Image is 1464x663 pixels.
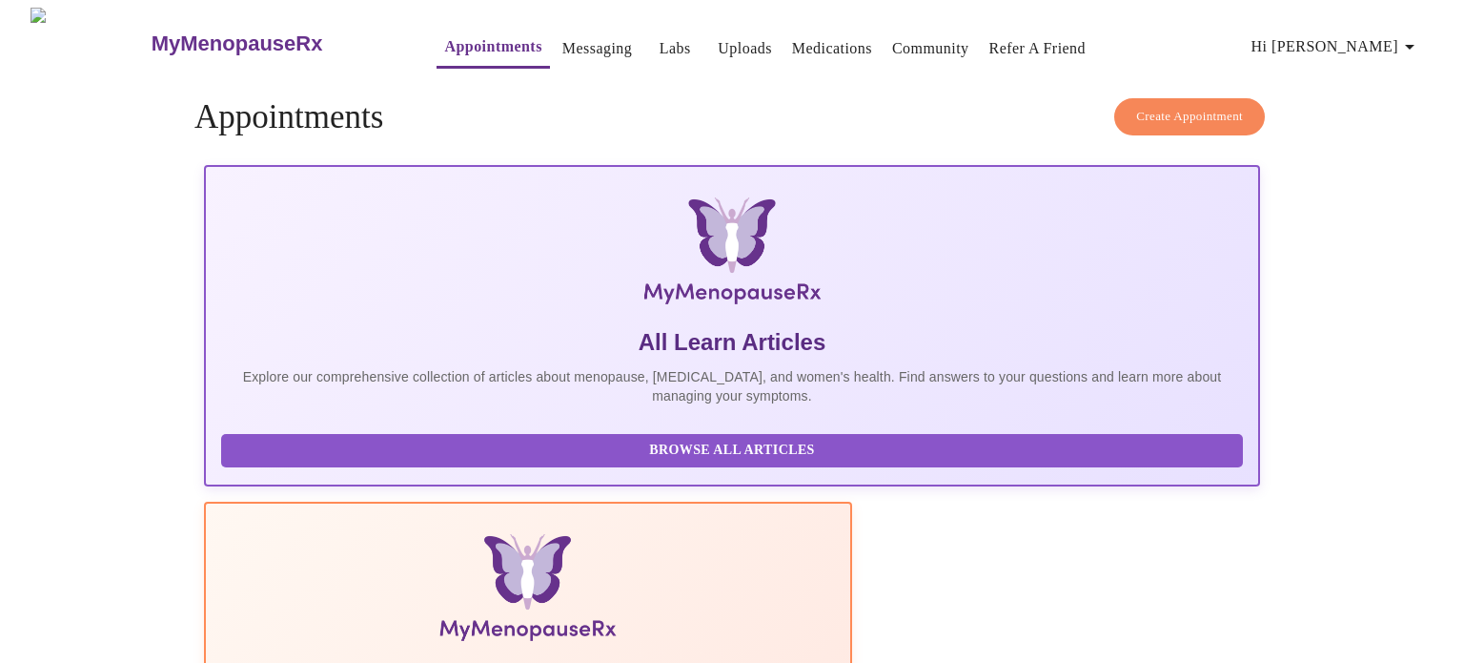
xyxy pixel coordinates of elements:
h4: Appointments [194,98,1270,136]
button: Labs [644,30,705,68]
a: MyMenopauseRx [149,10,398,77]
button: Refer a Friend [982,30,1094,68]
button: Hi [PERSON_NAME] [1244,28,1429,66]
button: Create Appointment [1114,98,1265,135]
img: MyMenopauseRx Logo [30,8,149,79]
span: Hi [PERSON_NAME] [1251,33,1421,60]
span: Create Appointment [1136,106,1243,128]
button: Messaging [555,30,640,68]
a: Appointments [444,33,541,60]
button: Browse All Articles [221,434,1243,467]
a: Messaging [562,35,632,62]
a: Labs [660,35,691,62]
a: Browse All Articles [221,441,1248,457]
button: Appointments [437,28,549,69]
span: Browse All Articles [240,439,1224,463]
h3: MyMenopauseRx [152,31,323,56]
a: Refer a Friend [989,35,1087,62]
p: Explore our comprehensive collection of articles about menopause, [MEDICAL_DATA], and women's hea... [221,367,1243,405]
button: Community [884,30,977,68]
a: Community [892,35,969,62]
button: Uploads [710,30,780,68]
img: MyMenopauseRx Logo [379,197,1084,312]
button: Medications [784,30,880,68]
img: Menopause Manual [318,534,737,649]
h5: All Learn Articles [221,327,1243,358]
a: Medications [792,35,872,62]
a: Uploads [718,35,772,62]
